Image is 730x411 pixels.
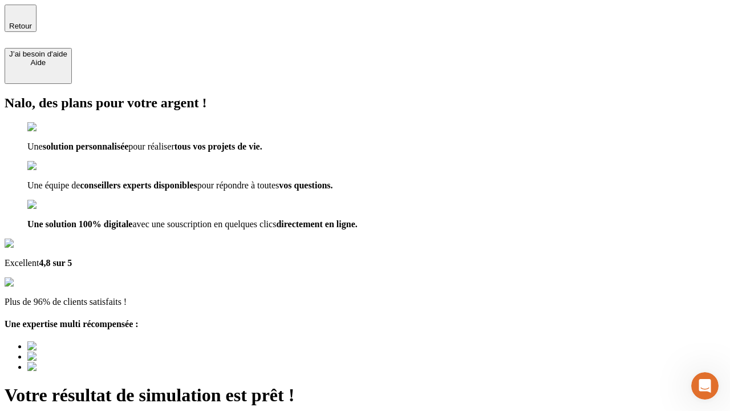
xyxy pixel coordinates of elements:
[27,362,133,372] img: Best savings advice award
[27,219,132,229] span: Une solution 100% digitale
[27,200,76,210] img: checkmark
[276,219,357,229] span: directement en ligne.
[5,319,725,329] h4: Une expertise multi récompensée :
[197,180,279,190] span: pour répondre à toutes
[5,239,71,249] img: Google Review
[27,142,43,151] span: Une
[5,297,725,307] p: Plus de 96% de clients satisfaits !
[27,180,80,190] span: Une équipe de
[279,180,332,190] span: vos questions.
[5,277,61,288] img: reviews stars
[9,50,67,58] div: J’ai besoin d'aide
[27,341,133,352] img: Best savings advice award
[691,372,719,400] iframe: Intercom live chat
[80,180,197,190] span: conseillers experts disponibles
[27,352,133,362] img: Best savings advice award
[5,48,72,84] button: J’ai besoin d'aideAide
[27,122,76,132] img: checkmark
[27,161,76,171] img: checkmark
[5,5,36,32] button: Retour
[43,142,129,151] span: solution personnalisée
[9,58,67,67] div: Aide
[5,95,725,111] h2: Nalo, des plans pour votre argent !
[128,142,174,151] span: pour réaliser
[5,385,725,406] h1: Votre résultat de simulation est prêt !
[39,258,72,268] span: 4,8 sur 5
[175,142,262,151] span: tous vos projets de vie.
[5,258,39,268] span: Excellent
[132,219,276,229] span: avec une souscription en quelques clics
[9,22,32,30] span: Retour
